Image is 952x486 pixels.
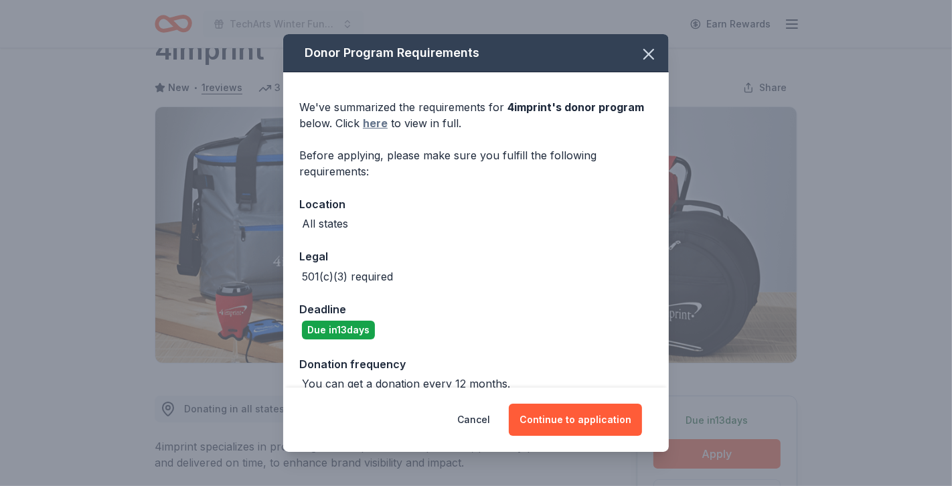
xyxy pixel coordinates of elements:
div: Due in 13 days [302,321,375,339]
button: Cancel [457,404,490,436]
div: We've summarized the requirements for below. Click to view in full. [299,99,653,131]
div: Before applying, please make sure you fulfill the following requirements: [299,147,653,179]
span: 4imprint 's donor program [507,100,644,114]
div: Deadline [299,301,653,318]
div: All states [302,216,348,232]
div: Legal [299,248,653,265]
div: You can get a donation every 12 months. [302,376,510,392]
div: Location [299,195,653,213]
div: Donor Program Requirements [283,34,669,72]
a: here [363,115,388,131]
div: Donation frequency [299,355,653,373]
div: 501(c)(3) required [302,268,393,285]
button: Continue to application [509,404,642,436]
